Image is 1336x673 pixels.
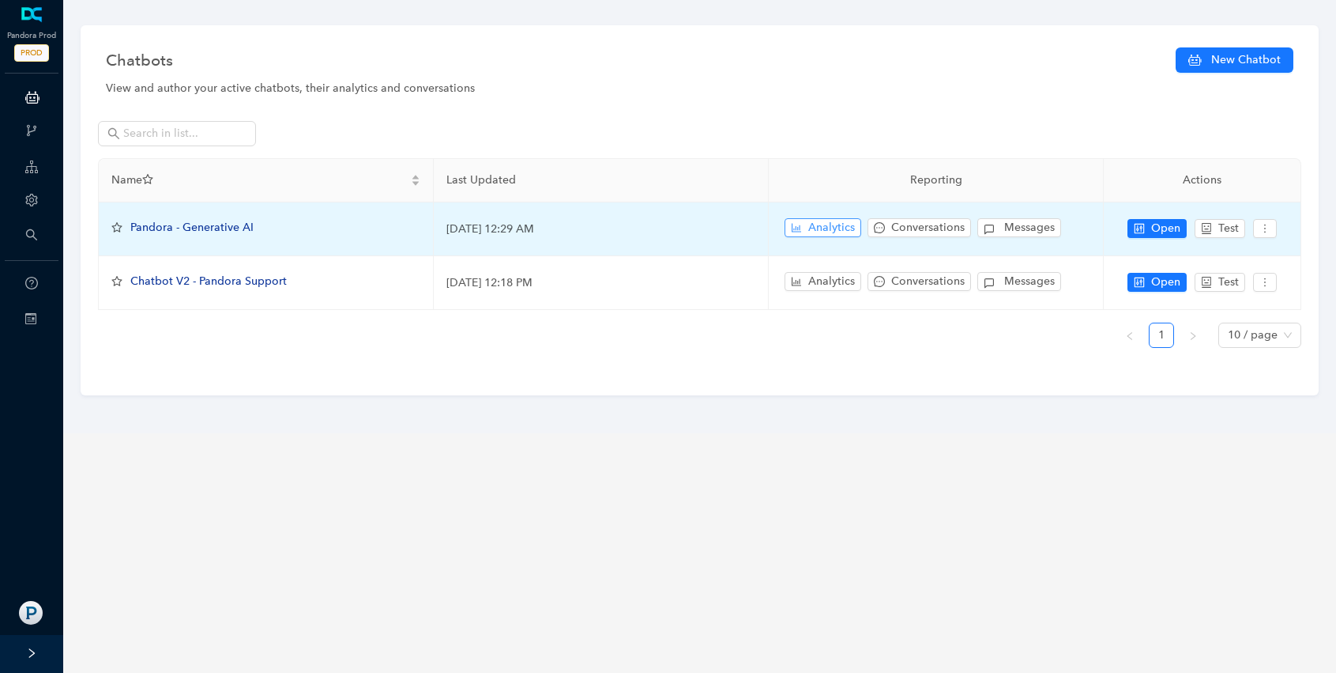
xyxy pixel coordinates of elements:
span: star [111,222,122,233]
span: control [1134,277,1145,288]
span: more [1259,223,1270,234]
th: Last Updated [434,159,769,202]
span: search [25,229,38,241]
span: Analytics [808,219,855,236]
span: Analytics [808,273,855,290]
span: control [1134,223,1145,234]
td: [DATE] 12:18 PM [434,256,769,310]
span: Open [1151,220,1180,237]
div: Page Size [1218,323,1301,348]
span: robot [1201,223,1212,234]
span: 10 / page [1228,323,1292,347]
img: 2245c3f1d8d0bf3af50bf22befedf792 [19,601,43,625]
span: message [874,276,885,287]
input: Search in list... [123,125,234,142]
button: controlOpen [1127,219,1187,238]
div: View and author your active chatbots, their analytics and conversations [106,80,1293,97]
span: PROD [14,44,49,62]
span: Test [1218,274,1239,291]
span: search [107,127,120,140]
li: 1 [1149,323,1174,348]
a: 1 [1150,323,1173,347]
span: question-circle [25,277,38,289]
button: New Chatbot [1176,47,1293,73]
button: bar-chartAnalytics [785,218,861,237]
span: branches [25,124,38,137]
span: bar-chart [791,222,802,233]
button: messageConversations [867,218,971,237]
button: Messages [977,272,1061,291]
td: [DATE] 12:29 AM [434,202,769,256]
span: right [1188,331,1198,341]
span: Messages [1004,273,1055,290]
li: Previous Page [1117,323,1142,348]
th: Actions [1104,159,1301,202]
span: star [142,174,153,185]
span: Pandora - Generative AI [130,221,254,234]
span: Messages [1004,219,1055,236]
span: Test [1218,220,1239,237]
button: right [1180,323,1206,348]
button: controlOpen [1127,273,1187,292]
span: star [111,276,122,287]
span: robot [1201,277,1212,288]
span: left [1125,331,1135,341]
span: New Chatbot [1211,51,1281,69]
span: bar-chart [791,276,802,287]
span: Conversations [891,273,965,290]
span: Name [111,172,408,189]
span: Open [1151,274,1180,291]
button: more [1253,219,1277,238]
span: setting [25,194,38,206]
span: Chatbot V2 - Pandora Support [130,274,287,288]
button: bar-chartAnalytics [785,272,861,291]
li: Next Page [1180,323,1206,348]
button: left [1117,323,1142,348]
button: robotTest [1195,273,1245,292]
span: message [874,222,885,233]
button: Messages [977,218,1061,237]
button: robotTest [1195,219,1245,238]
button: messageConversations [867,272,971,291]
span: Chatbots [106,47,173,73]
span: more [1259,277,1270,288]
th: Reporting [769,159,1104,202]
span: Conversations [891,219,965,236]
button: more [1253,273,1277,292]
